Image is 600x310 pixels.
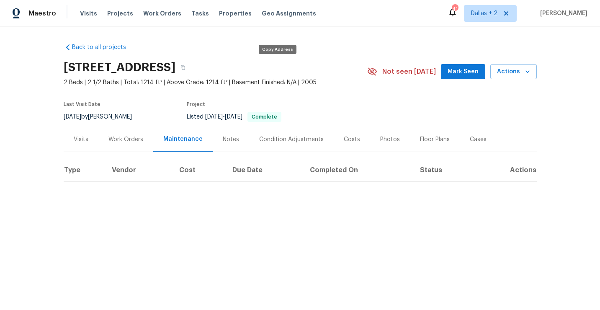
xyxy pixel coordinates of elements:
th: Vendor [105,158,173,182]
span: Visits [80,9,97,18]
th: Due Date [226,158,304,182]
span: 2 Beds | 2 1/2 Baths | Total: 1214 ft² | Above Grade: 1214 ft² | Basement Finished: N/A | 2005 [64,78,367,87]
span: Projects [107,9,133,18]
div: Photos [380,135,400,144]
div: Maintenance [163,135,203,143]
div: by [PERSON_NAME] [64,112,142,122]
th: Cost [173,158,226,182]
button: Mark Seen [441,64,485,80]
a: Back to all projects [64,43,144,52]
div: 41 [452,5,458,13]
div: Costs [344,135,360,144]
span: Geo Assignments [262,9,316,18]
div: Work Orders [108,135,143,144]
div: Floor Plans [420,135,450,144]
span: Complete [248,114,281,119]
span: Properties [219,9,252,18]
div: Notes [223,135,239,144]
span: Actions [497,67,530,77]
span: Not seen [DATE] [382,67,436,76]
span: [DATE] [225,114,242,120]
span: Work Orders [143,9,181,18]
span: [DATE] [205,114,223,120]
div: Condition Adjustments [259,135,324,144]
span: Listed [187,114,281,120]
th: Actions [477,158,537,182]
span: [PERSON_NAME] [537,9,587,18]
h2: [STREET_ADDRESS] [64,63,175,72]
span: Last Visit Date [64,102,100,107]
button: Actions [490,64,537,80]
span: Mark Seen [448,67,479,77]
span: Project [187,102,205,107]
span: Dallas + 2 [471,9,497,18]
span: Maestro [28,9,56,18]
span: - [205,114,242,120]
th: Completed On [303,158,413,182]
div: Cases [470,135,487,144]
span: Tasks [191,10,209,16]
th: Type [64,158,106,182]
th: Status [413,158,477,182]
span: [DATE] [64,114,81,120]
div: Visits [74,135,88,144]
